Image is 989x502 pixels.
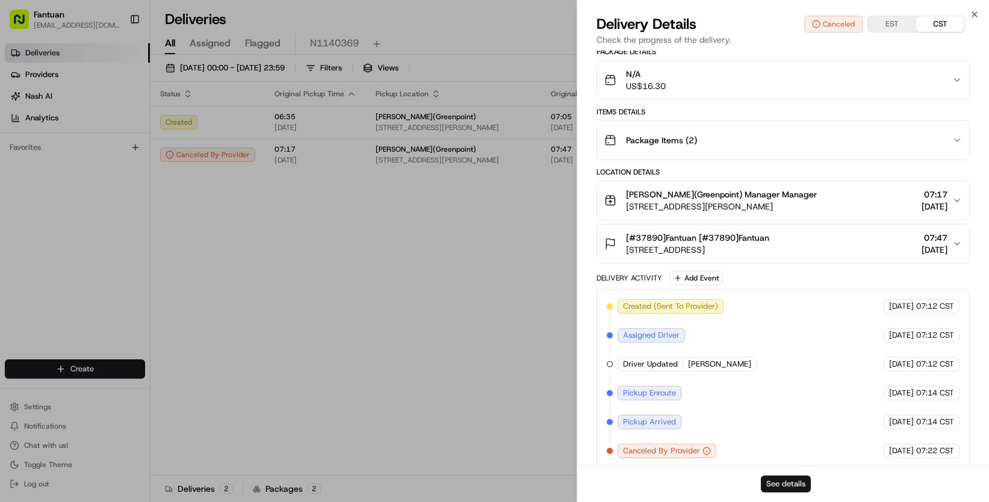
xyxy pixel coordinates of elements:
img: Asif Zaman Khan [12,208,31,227]
span: [DATE] [889,445,914,456]
div: Past conversations [12,156,77,166]
span: 8月15日 [107,187,135,196]
span: 07:12 CST [916,359,954,370]
button: See details [761,476,811,492]
span: Knowledge Base [24,269,92,281]
span: 8月14日 [107,219,135,229]
span: 07:14 CST [916,417,954,427]
input: Clear [31,78,199,90]
span: [DATE] [889,301,914,312]
div: Package Details [597,47,970,57]
span: 07:12 CST [916,330,954,341]
span: Assigned Driver [623,330,680,341]
span: [PERSON_NAME](Greenpoint) Manager Manager [626,188,817,200]
span: [PERSON_NAME] [688,359,751,370]
span: 07:17 [922,188,947,200]
span: API Documentation [114,269,193,281]
span: 07:47 [922,232,947,244]
div: Location Details [597,167,970,177]
div: 📗 [12,270,22,280]
img: 1736555255976-a54dd68f-1ca7-489b-9aae-adbdc363a1c4 [12,115,34,137]
span: 07:22 CST [916,445,954,456]
span: 07:14 CST [916,388,954,398]
button: Add Event [669,271,723,285]
span: [DATE] [889,359,914,370]
button: [PERSON_NAME](Greenpoint) Manager Manager[STREET_ADDRESS][PERSON_NAME]07:17[DATE] [597,181,969,220]
img: 1736555255976-a54dd68f-1ca7-489b-9aae-adbdc363a1c4 [24,187,34,197]
button: [#37890]Fantuan [#37890]Fantuan[STREET_ADDRESS]07:47[DATE] [597,225,969,263]
div: Delivery Activity [597,273,662,283]
a: 📗Knowledge Base [7,264,97,286]
img: Nash [12,12,36,36]
button: See all [187,154,219,169]
button: Start new chat [205,119,219,133]
span: [DATE] [889,330,914,341]
span: 07:12 CST [916,301,954,312]
span: US$16.30 [626,80,666,92]
a: 💻API Documentation [97,264,198,286]
span: Created (Sent To Provider) [623,301,718,312]
span: Pickup Arrived [623,417,676,427]
img: 1736555255976-a54dd68f-1ca7-489b-9aae-adbdc363a1c4 [24,220,34,229]
button: CST [916,16,964,32]
button: Package Items (2) [597,121,969,160]
span: Package Items ( 2 ) [626,134,697,146]
span: [STREET_ADDRESS] [626,244,769,256]
span: N/A [626,68,666,80]
button: Canceled [804,16,863,33]
span: [PERSON_NAME] [37,219,98,229]
span: Driver Updated [623,359,678,370]
span: [PERSON_NAME] [37,187,98,196]
div: Items Details [597,107,970,117]
span: Pickup Enroute [623,388,676,398]
span: [DATE] [889,388,914,398]
span: [DATE] [922,200,947,212]
div: Start new chat [54,115,197,127]
div: We're available if you need us! [54,127,166,137]
img: Asif Zaman Khan [12,175,31,194]
span: [#37890]Fantuan [#37890]Fantuan [626,232,769,244]
button: EST [868,16,916,32]
img: 4281594248423_2fcf9dad9f2a874258b8_72.png [25,115,47,137]
span: [DATE] [889,417,914,427]
span: • [100,219,104,229]
p: Welcome 👋 [12,48,219,67]
span: [STREET_ADDRESS][PERSON_NAME] [626,200,817,212]
span: • [100,187,104,196]
span: [DATE] [922,244,947,256]
span: Canceled By Provider [623,445,700,456]
span: Delivery Details [597,14,696,34]
span: Pylon [120,299,146,308]
a: Powered byPylon [85,298,146,308]
button: N/AUS$16.30 [597,61,969,99]
div: 💻 [102,270,111,280]
p: Check the progress of the delivery. [597,34,970,46]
